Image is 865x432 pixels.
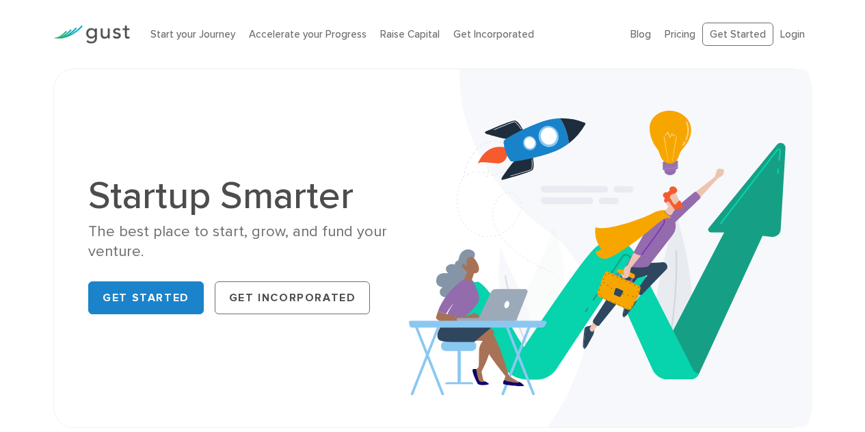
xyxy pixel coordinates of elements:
[88,177,422,215] h1: Startup Smarter
[88,281,204,314] a: Get Started
[665,28,695,40] a: Pricing
[88,222,422,262] div: The best place to start, grow, and fund your venture.
[780,28,805,40] a: Login
[150,28,235,40] a: Start your Journey
[453,28,534,40] a: Get Incorporated
[380,28,440,40] a: Raise Capital
[53,25,130,44] img: Gust Logo
[630,28,651,40] a: Blog
[249,28,367,40] a: Accelerate your Progress
[215,281,371,314] a: Get Incorporated
[409,69,811,427] img: Startup Smarter Hero
[702,23,773,47] a: Get Started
